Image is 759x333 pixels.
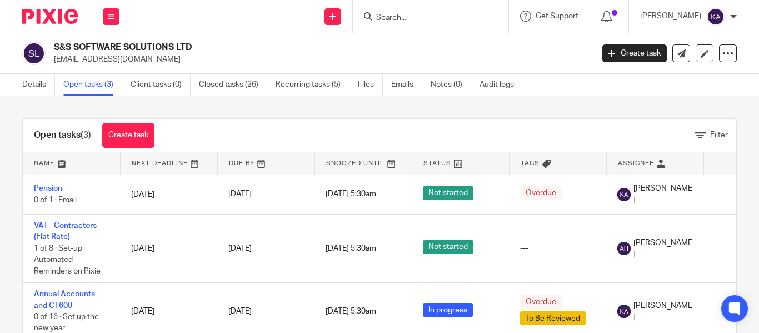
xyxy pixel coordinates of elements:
[375,13,475,23] input: Search
[326,307,376,315] span: [DATE] 5:30am
[710,131,728,139] span: Filter
[707,8,725,26] img: svg%3E
[326,245,376,252] span: [DATE] 5:30am
[34,313,99,332] span: 0 of 16 · Set up the new year
[391,74,422,96] a: Emails
[120,175,217,214] td: [DATE]
[423,160,451,166] span: Status
[228,191,252,198] span: [DATE]
[358,74,383,96] a: Files
[633,183,692,206] span: [PERSON_NAME]
[228,245,252,252] span: [DATE]
[633,300,692,323] span: [PERSON_NAME]
[34,290,95,309] a: Annual Accounts and CT600
[602,44,667,62] a: Create task
[521,160,540,166] span: Tags
[326,191,376,198] span: [DATE] 5:30am
[54,54,586,65] p: [EMAIL_ADDRESS][DOMAIN_NAME]
[22,9,78,24] img: Pixie
[34,245,101,275] span: 1 of 8 · Set-up Automated Reminders on Pixie
[34,185,62,192] a: Pension
[63,74,122,96] a: Open tasks (3)
[633,237,692,260] span: [PERSON_NAME]
[423,303,473,317] span: In progress
[34,196,77,204] span: 0 of 1 · Email
[199,74,267,96] a: Closed tasks (26)
[34,222,97,241] a: VAT - Contractors (Flat Rate)
[22,42,46,65] img: svg%3E
[81,131,91,140] span: (3)
[520,243,595,254] div: ---
[22,74,55,96] a: Details
[640,11,701,22] p: [PERSON_NAME]
[423,240,473,254] span: Not started
[423,186,473,200] span: Not started
[120,214,217,282] td: [DATE]
[326,160,385,166] span: Snoozed Until
[228,307,252,315] span: [DATE]
[617,305,631,318] img: svg%3E
[276,74,349,96] a: Recurring tasks (5)
[102,123,154,148] a: Create task
[536,12,578,20] span: Get Support
[617,188,631,201] img: svg%3E
[54,42,480,53] h2: S&S SOFTWARE SOLUTIONS LTD
[480,74,522,96] a: Audit logs
[617,242,631,255] img: svg%3E
[131,74,191,96] a: Client tasks (0)
[431,74,471,96] a: Notes (0)
[520,311,586,325] span: To Be Reviewed
[520,186,562,200] span: Overdue
[34,130,91,141] h1: Open tasks
[520,295,562,309] span: Overdue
